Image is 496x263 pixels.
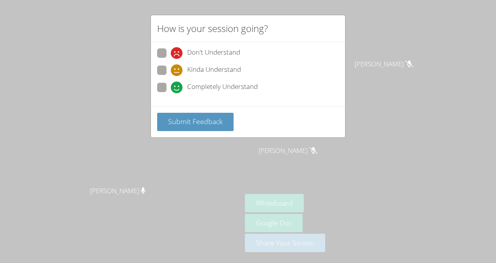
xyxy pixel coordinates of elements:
[187,64,241,76] span: Kinda Understand
[157,21,268,36] h2: How is your session going?
[168,117,223,126] span: Submit Feedback
[187,47,240,59] span: Don't Understand
[187,82,258,93] span: Completely Understand
[157,113,234,131] button: Submit Feedback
